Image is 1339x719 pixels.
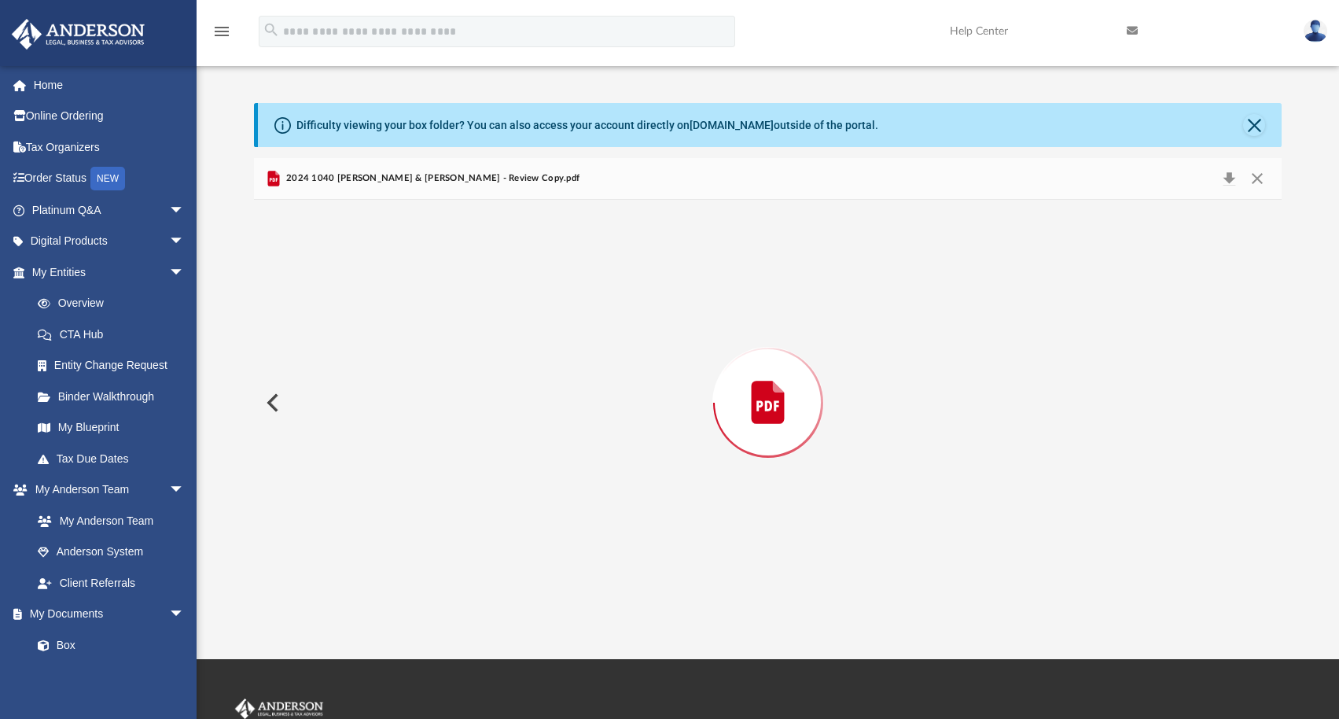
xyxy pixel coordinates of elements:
a: Overview [22,288,208,319]
a: Tax Due Dates [22,443,208,474]
div: Preview [254,158,1282,606]
img: Anderson Advisors Platinum Portal [232,699,326,719]
span: 2024 1040 [PERSON_NAME] & [PERSON_NAME] - Review Copy.pdf [283,171,579,186]
span: arrow_drop_down [169,194,200,227]
button: Previous File [254,381,289,425]
a: Binder Walkthrough [22,381,208,412]
span: arrow_drop_down [169,599,200,631]
a: Meeting Minutes [22,661,200,692]
a: My Anderson Team [22,505,193,536]
a: My Documentsarrow_drop_down [11,599,200,630]
a: Anderson System [22,536,200,568]
button: Close [1243,168,1271,190]
img: Anderson Advisors Platinum Portal [7,19,149,50]
a: menu [212,30,231,41]
a: Client Referrals [22,567,200,599]
a: Tax Organizers [11,131,208,163]
a: My Blueprint [22,412,200,444]
a: Platinum Q&Aarrow_drop_down [11,194,208,226]
i: menu [212,22,231,41]
span: arrow_drop_down [169,226,200,258]
a: My Entitiesarrow_drop_down [11,256,208,288]
span: arrow_drop_down [169,474,200,507]
a: My Anderson Teamarrow_drop_down [11,474,200,506]
i: search [263,21,280,39]
a: CTA Hub [22,319,208,350]
div: NEW [90,167,125,190]
a: Order StatusNEW [11,163,208,195]
a: Box [22,629,193,661]
button: Close [1243,114,1265,136]
a: Home [11,69,208,101]
a: [DOMAIN_NAME] [690,119,774,131]
a: Digital Productsarrow_drop_down [11,226,208,257]
div: Difficulty viewing your box folder? You can also access your account directly on outside of the p... [296,117,878,134]
span: arrow_drop_down [169,256,200,289]
img: User Pic [1304,20,1327,42]
a: Entity Change Request [22,350,208,382]
button: Download [1215,168,1243,190]
a: Online Ordering [11,101,208,132]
